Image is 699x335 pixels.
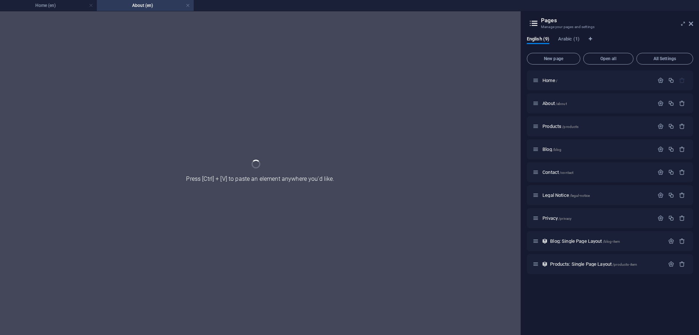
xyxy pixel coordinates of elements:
[679,100,685,106] div: Remove
[668,192,674,198] div: Duplicate
[542,124,578,129] span: Click to open page
[583,53,633,65] button: Open all
[550,238,620,244] span: Click to open page
[540,101,654,106] div: About/about
[527,36,693,50] div: Language Tabs
[668,77,674,83] div: Duplicate
[542,238,548,244] div: This layout is used as a template for all items (e.g. a blog post) of this collection. The conten...
[540,193,654,198] div: Legal Notice/legal-notice
[548,262,664,266] div: Products: Single Page Layout/products-item
[97,1,194,9] h4: About (en)
[679,169,685,175] div: Remove
[540,124,654,129] div: Products/products
[542,215,572,221] span: Click to open page
[556,79,557,83] span: /
[540,216,654,221] div: Privacy/privacy
[612,262,637,266] span: /products-item
[527,35,549,45] span: English (9)
[668,261,674,267] div: Settings
[542,101,567,106] span: Click to open page
[668,169,674,175] div: Duplicate
[668,215,674,221] div: Duplicate
[553,148,562,152] span: /blog
[657,100,664,106] div: Settings
[530,57,577,61] span: New page
[541,24,679,30] h3: Manage your pages and settings
[679,261,685,267] div: Remove
[560,171,573,175] span: /contact
[679,146,685,152] div: Remove
[550,261,637,267] span: Click to open page
[558,217,572,221] span: /privacy
[570,194,590,198] span: /legal-notice
[679,215,685,221] div: Remove
[668,238,674,244] div: Settings
[540,147,654,152] div: Blog/blog
[668,146,674,152] div: Duplicate
[603,239,620,244] span: /blog-item
[657,215,664,221] div: Settings
[587,57,630,61] span: Open all
[542,261,548,267] div: This layout is used as a template for all items (e.g. a blog post) of this collection. The conten...
[668,100,674,106] div: Duplicate
[541,17,693,24] h2: Pages
[562,125,578,129] span: /products
[657,192,664,198] div: Settings
[640,57,690,61] span: All Settings
[542,192,590,198] span: Click to open page
[657,77,664,83] div: Settings
[679,77,685,83] div: The startpage cannot be deleted
[540,78,654,83] div: Home/
[657,123,664,129] div: Settings
[548,239,664,244] div: Blog: Single Page Layout/blog-item
[657,169,664,175] div: Settings
[556,102,567,106] span: /about
[558,35,580,45] span: Arabic (1)
[657,146,664,152] div: Settings
[540,170,654,175] div: Contact/contact
[668,123,674,129] div: Duplicate
[679,238,685,244] div: Remove
[636,53,693,65] button: All Settings
[542,170,573,175] span: Click to open page
[527,53,580,65] button: New page
[679,123,685,129] div: Remove
[679,192,685,198] div: Remove
[542,78,557,83] span: Click to open page
[542,147,561,152] span: Click to open page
